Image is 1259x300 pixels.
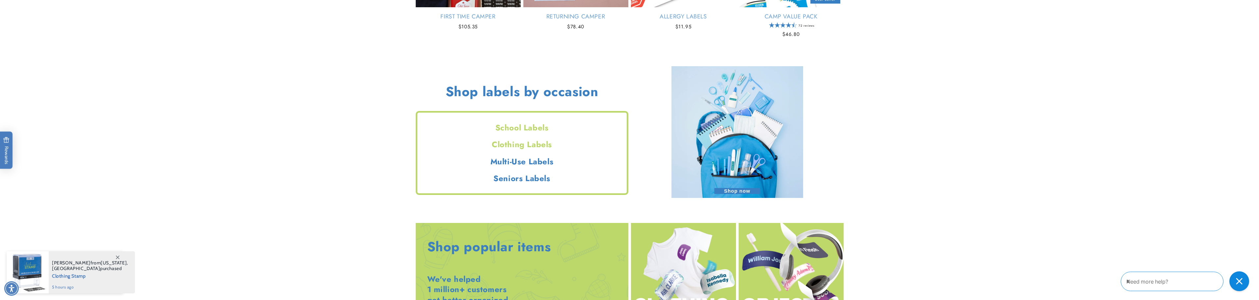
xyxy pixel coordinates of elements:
span: from , purchased [52,260,128,271]
img: School labels collection [671,66,803,198]
h2: Shop popular items [427,238,551,255]
a: Returning Camper [523,13,628,20]
div: Accessibility Menu [4,281,19,296]
a: First Time Camper [416,13,521,20]
h2: School Labels [417,123,627,133]
span: [PERSON_NAME] [52,260,91,266]
iframe: Gorgias Floating Chat [1121,269,1252,293]
h2: Shop labels by occasion [446,83,598,100]
span: 5 hours ago [52,284,128,290]
h2: Seniors Labels [417,173,627,183]
span: Shop now [714,188,760,194]
a: Allergy Labels [631,13,736,20]
span: [US_STATE] [101,260,127,266]
span: Clothing Stamp [52,271,128,280]
a: Camp Value Pack [739,13,844,20]
a: Shop now [671,66,803,201]
h2: Clothing Labels [417,139,627,150]
span: [GEOGRAPHIC_DATA] [52,265,100,271]
span: Rewards [3,137,10,164]
h2: Multi-Use Labels [417,156,627,167]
